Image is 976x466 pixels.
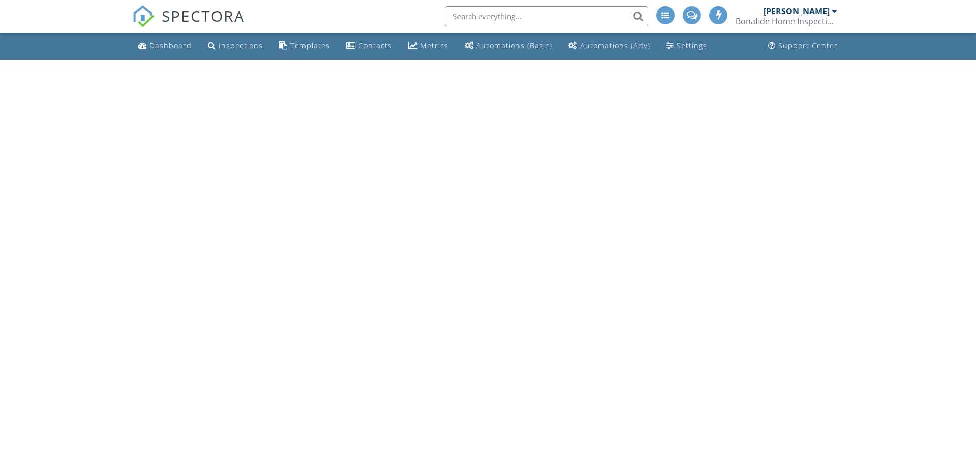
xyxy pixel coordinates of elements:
[445,6,648,26] input: Search everything...
[132,14,245,35] a: SPECTORA
[736,16,837,26] div: Bonafide Home Inspections
[342,37,396,55] a: Contacts
[149,41,192,50] div: Dashboard
[219,41,263,50] div: Inspections
[134,37,196,55] a: Dashboard
[580,41,650,50] div: Automations (Adv)
[404,37,452,55] a: Metrics
[662,37,711,55] a: Settings
[461,37,556,55] a: Automations (Basic)
[358,41,392,50] div: Contacts
[677,41,707,50] div: Settings
[764,37,842,55] a: Support Center
[275,37,334,55] a: Templates
[162,5,245,26] span: SPECTORA
[476,41,552,50] div: Automations (Basic)
[204,37,267,55] a: Inspections
[420,41,448,50] div: Metrics
[778,41,838,50] div: Support Center
[132,5,155,27] img: The Best Home Inspection Software - Spectora
[564,37,654,55] a: Automations (Advanced)
[290,41,330,50] div: Templates
[764,6,830,16] div: [PERSON_NAME]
